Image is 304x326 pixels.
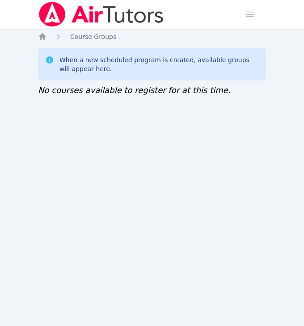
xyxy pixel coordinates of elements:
[59,55,259,73] div: When a new scheduled program is created, available groups will appear here.
[38,85,231,95] span: No courses available to register for at this time.
[70,32,116,41] a: Course Groups
[70,33,116,40] span: Course Groups
[38,32,266,41] nav: Breadcrumb
[38,2,165,27] img: Air Tutors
